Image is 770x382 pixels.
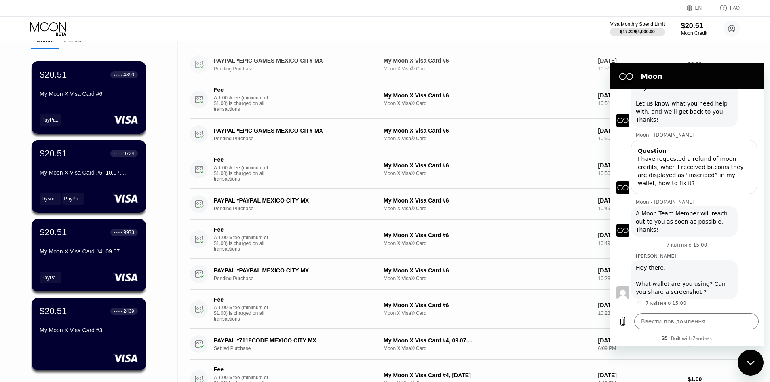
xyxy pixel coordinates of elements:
[32,298,146,370] div: $20.51● ● ● ●2439My Moon X Visa Card #3
[598,232,681,238] div: [DATE]
[598,136,681,141] div: 10:50 PM
[384,162,592,169] div: My Moon X Visa Card #6
[598,267,681,274] div: [DATE]
[190,259,740,290] div: PAYPAL *PAYPAL MEXICO CITY MXPending PurchaseMy Moon X Visa Card #6Moon X Visa® Card[DATE]10:23 P...
[190,80,740,119] div: FeeA 1.00% fee (minimum of $1.00) is charged on all transactionsMy Moon X Visa Card #6Moon X Visa...
[214,267,371,274] div: PAYPAL *PAYPAL MEXICO CITY MX
[40,91,138,97] div: My Moon X Visa Card #6
[32,61,146,134] div: $20.51● ● ● ●4850My Moon X Visa Card #6PayPa...
[214,276,382,281] div: Pending Purchase
[620,29,655,34] div: $17.22 / $4,000.00
[738,350,764,376] iframe: Кнопка для запуску вікна повідомлень, розмова триває
[190,119,740,150] div: PAYPAL *EPIC GAMES MEXICO CITY MXPending PurchaseMy Moon X Visa Card #6Moon X Visa® Card[DATE]10:...
[214,87,270,93] div: Fee
[384,92,592,99] div: My Moon X Visa Card #6
[598,92,681,99] div: [DATE]
[384,171,592,176] div: Moon X Visa® Card
[384,267,592,274] div: My Moon X Visa Card #6
[681,22,707,30] div: $20.51
[41,117,59,123] div: PayPa...
[384,127,592,134] div: My Moon X Visa Card #6
[687,4,711,12] div: EN
[214,296,270,303] div: Fee
[598,127,681,134] div: [DATE]
[598,241,681,246] div: 10:49 PM
[214,57,371,64] div: PAYPAL *EPIC GAMES MEXICO CITY MX
[598,206,681,211] div: 10:49 PM
[598,337,681,344] div: [DATE]
[610,21,665,36] div: Visa Monthly Spend Limit$17.22/$4,000.00
[123,72,134,78] div: 4850
[214,156,270,163] div: Fee
[40,148,67,159] div: $20.51
[598,276,681,281] div: 10:23 PM
[190,49,740,80] div: PAYPAL *EPIC GAMES MEXICO CITY MXPending PurchaseMy Moon X Visa Card #6Moon X Visa® Card[DATE]10:...
[688,61,740,68] div: $8.88
[681,22,707,36] div: $20.51Moon Credit
[214,206,382,211] div: Pending Purchase
[214,305,274,322] div: A 1.00% fee (minimum of $1.00) is charged on all transactions
[214,165,274,182] div: A 1.00% fee (minimum of $1.00) is charged on all transactions
[384,337,592,344] div: My Moon X Visa Card #4, 09.07....
[62,193,84,205] div: PayPa...
[384,302,592,308] div: My Moon X Visa Card #6
[190,220,740,259] div: FeeA 1.00% fee (minimum of $1.00) is charged on all transactionsMy Moon X Visa Card #6Moon X Visa...
[598,310,681,316] div: 10:23 PM
[40,306,67,317] div: $20.51
[190,329,740,360] div: PAYPAL *7118CODE MEXICO CITY MXSettled PurchaseMy Moon X Visa Card #4, 09.07....Moon X Visa® Card...
[384,197,592,204] div: My Moon X Visa Card #6
[32,219,146,291] div: $20.51● ● ● ●9973My Moon X Visa Card #4, 09.07....PayPa...
[214,197,371,204] div: PAYPAL *PAYPAL MEXICO CITY MX
[384,101,592,106] div: Moon X Visa® Card
[40,248,138,255] div: My Moon X Visa Card #4, 09.07....
[610,63,764,346] iframe: Вікно повідомлень
[190,150,740,189] div: FeeA 1.00% fee (minimum of $1.00) is charged on all transactionsMy Moon X Visa Card #6Moon X Visa...
[598,57,681,64] div: [DATE]
[190,290,740,329] div: FeeA 1.00% fee (minimum of $1.00) is charged on all transactionsMy Moon X Visa Card #6Moon X Visa...
[40,70,67,80] div: $20.51
[598,162,681,169] div: [DATE]
[610,21,665,27] div: Visa Monthly Spend Limit
[384,241,592,246] div: Moon X Visa® Card
[114,310,122,312] div: ● ● ● ●
[114,231,122,234] div: ● ● ● ●
[384,310,592,316] div: Moon X Visa® Card
[214,66,382,72] div: Pending Purchase
[384,206,592,211] div: Moon X Visa® Card
[214,226,270,233] div: Fee
[598,101,681,106] div: 10:51 PM
[598,197,681,204] div: [DATE]
[214,127,371,134] div: PAYPAL *EPIC GAMES MEXICO CITY MX
[41,275,59,281] div: PayPa...
[384,276,592,281] div: Moon X Visa® Card
[123,151,134,156] div: 9724
[384,232,592,238] div: My Moon X Visa Card #6
[214,337,371,344] div: PAYPAL *7118CODE MEXICO CITY MX
[214,95,274,112] div: A 1.00% fee (minimum of $1.00) is charged on all transactions
[214,346,382,351] div: Settled Purchase
[384,372,592,378] div: My Moon X Visa Card #4, [DATE]
[40,169,138,176] div: My Moon X Visa Card #5, 10.07....
[40,193,61,205] div: Dyson...
[384,57,592,64] div: My Moon X Visa Card #6
[214,136,382,141] div: Pending Purchase
[681,30,707,36] div: Moon Credit
[32,140,146,213] div: $20.51● ● ● ●9724My Moon X Visa Card #5, 10.07....Dyson...PayPa...
[598,372,681,378] div: [DATE]
[384,136,592,141] div: Moon X Visa® Card
[40,227,67,238] div: $20.51
[384,346,592,351] div: Moon X Visa® Card
[598,171,681,176] div: 10:50 PM
[214,235,274,252] div: A 1.00% fee (minimum of $1.00) is charged on all transactions
[190,189,740,220] div: PAYPAL *PAYPAL MEXICO CITY MXPending PurchaseMy Moon X Visa Card #6Moon X Visa® Card[DATE]10:49 P...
